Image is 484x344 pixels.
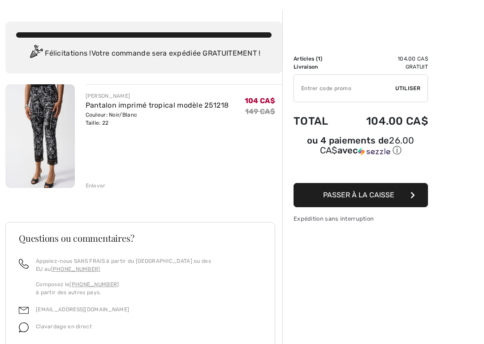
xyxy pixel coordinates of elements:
[69,281,119,287] a: [PHONE_NUMBER]
[294,214,428,223] div: Expédition sans interruption
[294,136,428,157] div: ou 4 paiements de avec
[5,84,75,188] img: Pantalon imprimé tropical modèle 251218
[245,107,275,116] s: 149 CA$
[27,45,45,63] img: Congratulation2.svg
[36,306,129,313] a: [EMAIL_ADDRESS][DOMAIN_NAME]
[86,182,106,190] div: Enlever
[358,148,390,156] img: Sezzle
[86,101,229,109] a: Pantalon imprimé tropical modèle 251218
[294,75,395,102] input: Code promo
[19,322,29,332] img: chat
[294,55,342,63] td: Articles ( )
[294,136,428,160] div: ou 4 paiements de26.00 CA$avecSezzle Cliquez pour en savoir plus sur Sezzle
[294,106,342,136] td: Total
[294,183,428,207] button: Passer à la caisse
[19,259,29,269] img: call
[36,280,262,296] p: Composez le à partir des autres pays.
[51,266,100,272] a: [PHONE_NUMBER]
[294,63,342,71] td: Livraison
[86,111,229,127] div: Couleur: Noir/Blanc Taille: 22
[245,96,275,105] span: 104 CA$
[323,191,394,199] span: Passer à la caisse
[19,305,29,315] img: email
[36,323,92,330] span: Clavardage en direct
[19,234,262,243] h3: Questions ou commentaires?
[86,92,229,100] div: [PERSON_NAME]
[342,106,428,136] td: 104.00 CA$
[395,84,420,92] span: Utiliser
[342,55,428,63] td: 104.00 CA$
[16,45,272,63] div: Félicitations ! Votre commande sera expédiée GRATUITEMENT !
[320,135,415,156] span: 26.00 CA$
[318,56,320,62] span: 1
[342,63,428,71] td: Gratuit
[294,160,428,180] iframe: PayPal-paypal
[36,257,262,273] p: Appelez-nous SANS FRAIS à partir du [GEOGRAPHIC_DATA] ou des EU au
